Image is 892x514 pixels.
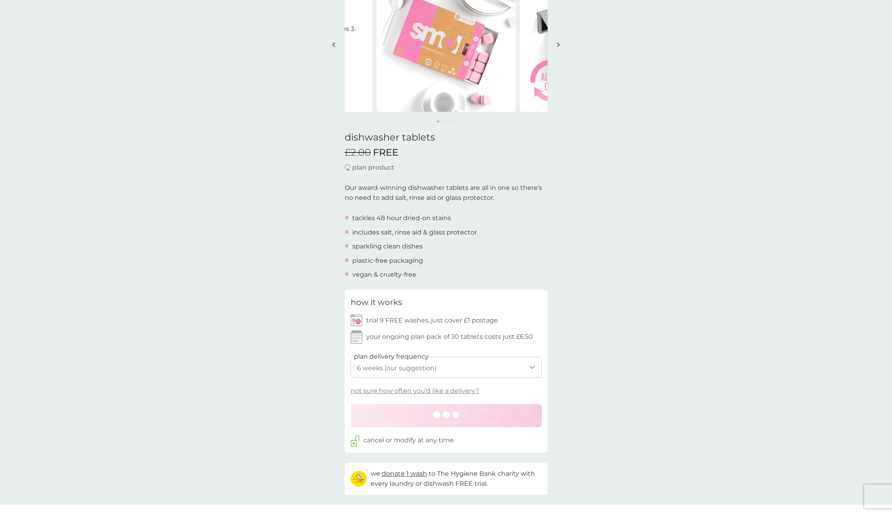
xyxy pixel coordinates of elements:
h3: how it works [351,296,402,309]
p: plastic-free packaging [352,256,423,266]
p: vegan & cruelty-free [352,270,416,280]
img: right-arrow.svg [557,42,560,48]
span: FREE [373,147,398,158]
h1: dishwasher tablets [345,132,548,143]
p: sparkling clean dishes [352,241,423,252]
p: your ongoing plan pack of 30 tablets costs just £6.50 [366,332,533,342]
span: £2.00 [345,147,371,158]
p: Our award-winning dishwasher tablets are all in one so there's no need to add salt, rinse aid or ... [345,183,548,203]
p: we to The Hygiene Bank charity with every laundry or dishwash FREE trial. [371,469,542,489]
p: includes salt, rinse aid & glass protector [352,227,477,238]
p: plan product [352,162,394,173]
label: plan delivery frequency [354,352,429,362]
img: left-arrow.svg [332,42,335,48]
span: donate 1 wash [382,470,427,477]
p: cancel or modify at any time [363,435,454,446]
p: tackles 48 hour dried-on stains [352,213,451,223]
p: not sure how often you’d like a delivery? [351,386,479,396]
p: trial 9 FREE washes, just cover £1 postage [366,315,498,326]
